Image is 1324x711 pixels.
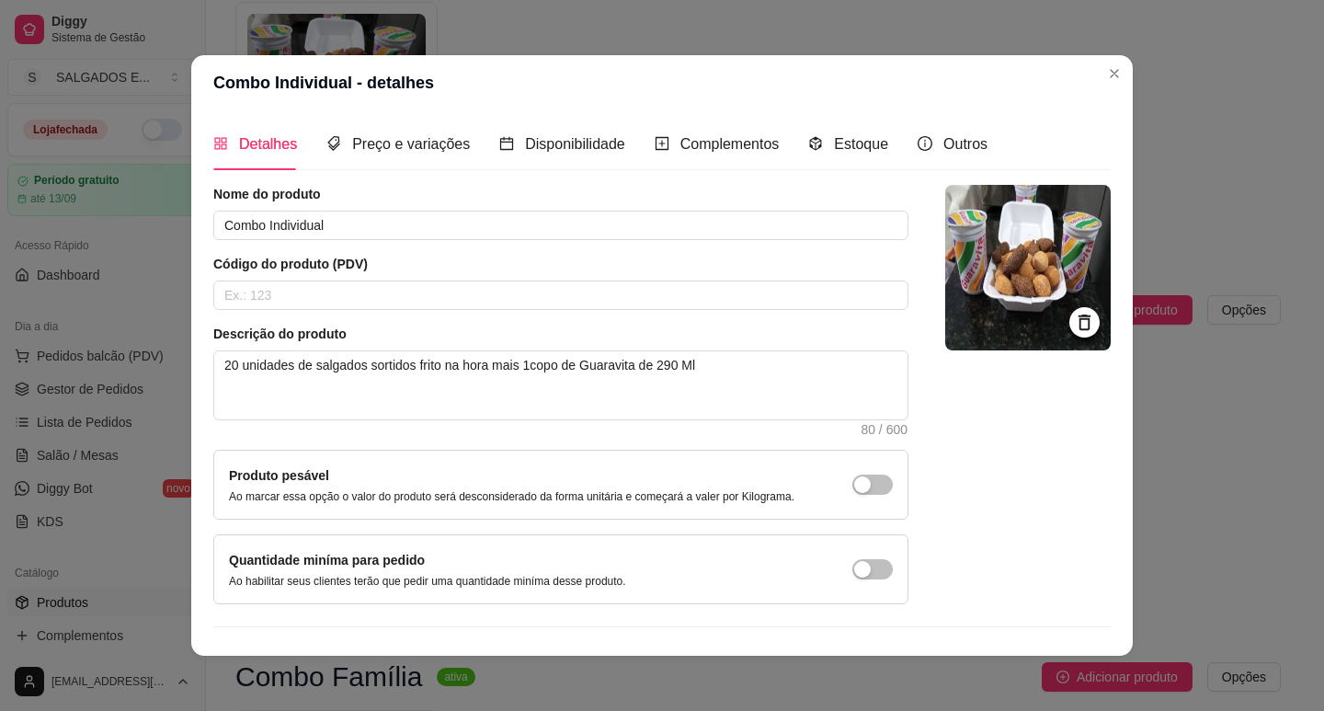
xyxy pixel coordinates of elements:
span: Complementos [680,136,780,152]
span: Outros [943,136,987,152]
span: plus-square [655,136,669,151]
span: appstore [213,136,228,151]
input: Ex.: Hamburguer de costela [213,211,908,240]
p: Ao marcar essa opção o valor do produto será desconsiderado da forma unitária e começará a valer ... [229,489,794,504]
button: Close [1100,59,1129,88]
input: Ex.: 123 [213,281,908,310]
header: Combo Individual - detalhes [191,55,1133,110]
article: Descrição do produto [213,325,908,343]
p: Ao habilitar seus clientes terão que pedir uma quantidade miníma desse produto. [229,574,626,589]
span: Preço e variações [352,136,470,152]
span: Disponibilidade [525,136,625,152]
span: Estoque [834,136,888,152]
img: logo da loja [945,185,1111,350]
label: Quantidade miníma para pedido [229,553,425,568]
article: Código do produto (PDV) [213,255,908,273]
span: Detalhes [239,136,297,152]
label: Produto pesável [229,468,329,483]
span: info-circle [918,136,932,151]
span: code-sandbox [808,136,823,151]
article: Nome do produto [213,185,908,203]
span: calendar [499,136,514,151]
span: tags [326,136,341,151]
textarea: 20 unidades de salgados sortidos frito na hora mais 1copo de Guaravita de 290 Ml [214,351,907,419]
